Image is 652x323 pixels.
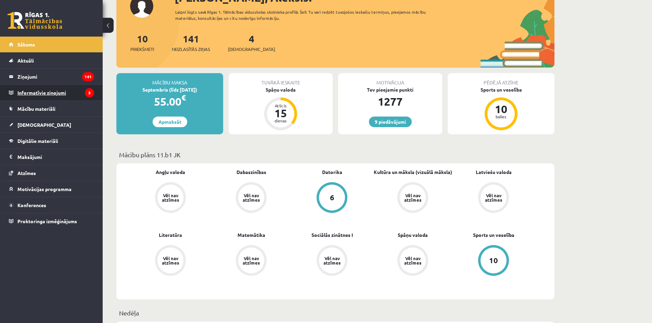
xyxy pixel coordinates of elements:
[130,32,154,53] a: 10Priekšmeti
[8,12,62,29] a: Rīgas 1. Tālmācības vidusskola
[228,46,275,53] span: [DEMOGRAPHIC_DATA]
[338,73,442,86] div: Motivācija
[119,150,552,159] p: Mācību plāns 11.b1 JK
[9,37,94,52] a: Sākums
[229,86,333,131] a: Spāņu valoda Atlicis 15 dienas
[484,193,503,202] div: Vēl nav atzīmes
[229,86,333,93] div: Spāņu valoda
[119,308,552,318] p: Nedēļa
[236,169,266,176] a: Dabaszinības
[491,104,511,115] div: 10
[17,41,35,48] span: Sākums
[229,73,333,86] div: Tuvākā ieskaite
[17,202,46,208] span: Konferences
[473,231,514,239] a: Sports un veselība
[228,32,275,53] a: 4[DEMOGRAPHIC_DATA]
[322,169,342,176] a: Datorika
[238,231,265,239] a: Matemātika
[322,256,342,265] div: Vēl nav atzīmes
[175,9,438,21] div: Laipni lūgts savā Rīgas 1. Tālmācības vidusskolas skolnieka profilā. Šeit Tu vari redzēt tuvojošo...
[489,257,498,264] div: 10
[116,93,223,110] div: 55.00
[17,138,58,144] span: Digitālie materiāli
[211,182,292,214] a: Vēl nav atzīmes
[17,57,34,64] span: Aktuāli
[369,117,412,127] a: 9 piedāvājumi
[292,182,372,214] a: 6
[9,85,94,100] a: Informatīvie ziņojumi3
[9,181,94,197] a: Motivācijas programma
[448,73,554,86] div: Pēdējā atzīme
[130,182,211,214] a: Vēl nav atzīmes
[82,72,94,81] i: 141
[403,256,422,265] div: Vēl nav atzīmes
[159,231,182,239] a: Literatūra
[9,197,94,213] a: Konferences
[17,149,94,165] legend: Maksājumi
[9,213,94,229] a: Proktoringa izmēģinājums
[476,169,512,176] a: Latviešu valoda
[448,86,554,131] a: Sports un veselība 10 balles
[270,104,291,108] div: Atlicis
[9,53,94,68] a: Aktuāli
[9,117,94,133] a: [DEMOGRAPHIC_DATA]
[338,86,442,93] div: Tev pieejamie punkti
[181,93,186,103] span: €
[161,193,180,202] div: Vēl nav atzīmes
[372,182,453,214] a: Vēl nav atzīmes
[17,85,94,100] legend: Informatīvie ziņojumi
[453,245,534,277] a: 10
[403,193,422,202] div: Vēl nav atzīmes
[311,231,353,239] a: Sociālās zinātnes I
[85,88,94,97] i: 3
[17,218,77,224] span: Proktoringa izmēģinājums
[372,245,453,277] a: Vēl nav atzīmes
[9,133,94,149] a: Digitālie materiāli
[270,108,291,119] div: 15
[17,186,72,192] span: Motivācijas programma
[161,256,180,265] div: Vēl nav atzīmes
[374,169,452,176] a: Kultūra un māksla (vizuālā māksla)
[172,46,210,53] span: Neizlasītās ziņas
[156,169,185,176] a: Angļu valoda
[9,149,94,165] a: Maksājumi
[9,101,94,117] a: Mācību materiāli
[9,69,94,84] a: Ziņojumi141
[17,122,71,128] span: [DEMOGRAPHIC_DATA]
[130,245,211,277] a: Vēl nav atzīmes
[242,193,261,202] div: Vēl nav atzīmes
[491,115,511,119] div: balles
[292,245,372,277] a: Vēl nav atzīmes
[398,231,428,239] a: Spāņu valoda
[211,245,292,277] a: Vēl nav atzīmes
[153,117,187,127] a: Apmaksāt
[116,73,223,86] div: Mācību maksa
[330,194,334,201] div: 6
[17,69,94,84] legend: Ziņojumi
[270,119,291,123] div: dienas
[17,106,55,112] span: Mācību materiāli
[453,182,534,214] a: Vēl nav atzīmes
[17,170,36,176] span: Atzīmes
[116,86,223,93] div: Septembris (līdz [DATE])
[9,165,94,181] a: Atzīmes
[172,32,210,53] a: 141Neizlasītās ziņas
[448,86,554,93] div: Sports un veselība
[130,46,154,53] span: Priekšmeti
[338,93,442,110] div: 1277
[242,256,261,265] div: Vēl nav atzīmes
